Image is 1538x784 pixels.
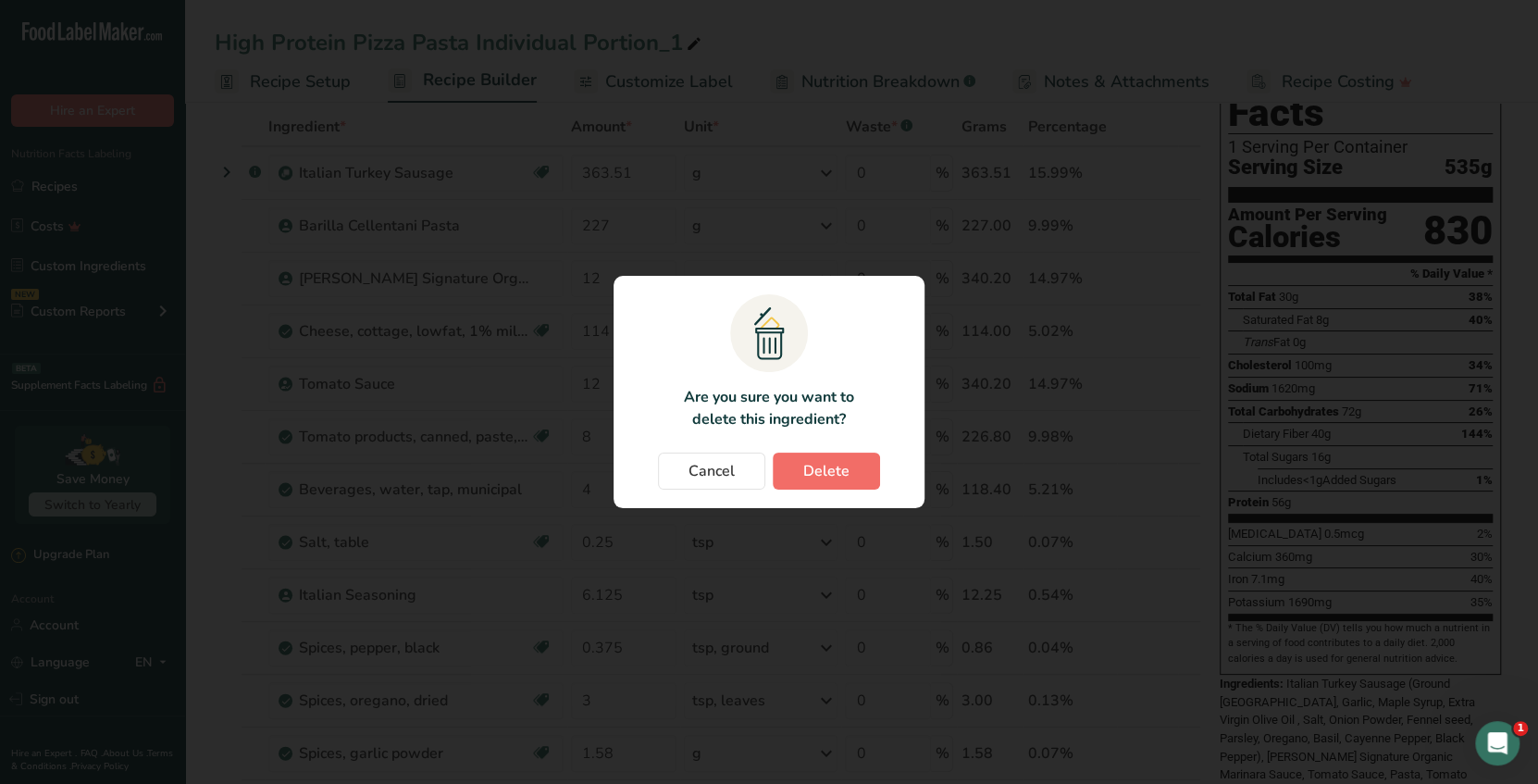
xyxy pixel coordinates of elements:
[658,453,765,490] button: Cancel
[773,453,880,490] button: Delete
[803,460,850,482] span: Delete
[1513,721,1528,736] span: 1
[1475,721,1519,765] iframe: Intercom live chat
[673,386,864,430] p: Are you sure you want to delete this ingredient?
[688,460,735,482] span: Cancel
